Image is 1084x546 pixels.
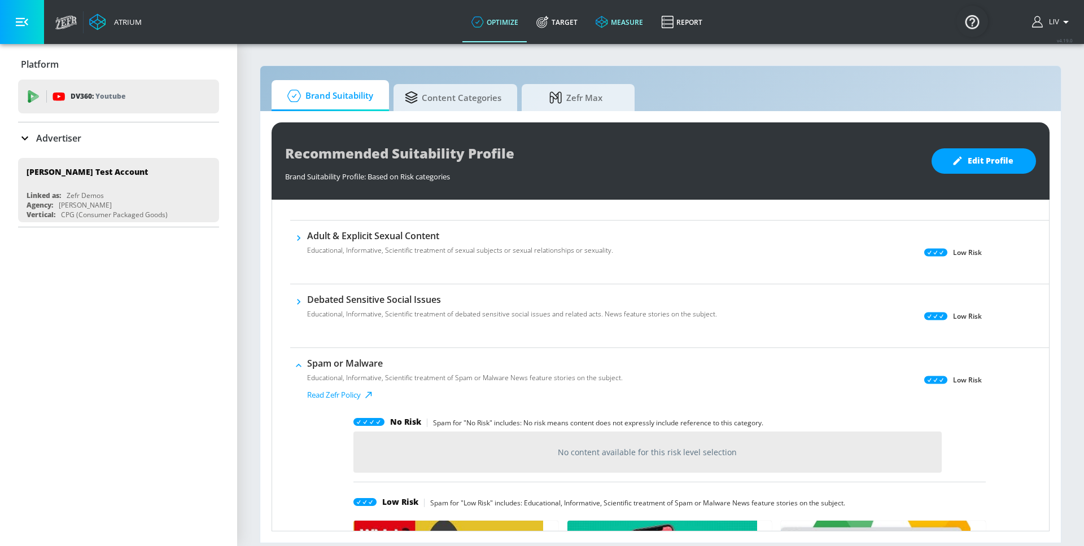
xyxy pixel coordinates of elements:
[587,2,652,42] a: measure
[110,17,142,27] div: Atrium
[307,230,613,262] div: Adult & Explicit Sexual ContentEducational, Informative, Scientific treatment of sexual subjects ...
[1032,15,1073,29] button: Liv
[89,14,142,30] a: Atrium
[558,447,737,457] p: No content available for this risk level selection
[95,90,125,102] p: Youtube
[307,230,613,242] h6: Adult & Explicit Sexual Content
[27,166,148,177] div: [PERSON_NAME] Test Account
[67,191,104,200] div: Zefr Demos
[18,122,219,154] div: Advertiser
[36,132,81,144] p: Advertiser
[18,80,219,113] div: DV360: Youtube
[307,357,623,369] h6: Spam or Malware
[285,166,920,182] div: Brand Suitability Profile: Based on Risk categories
[27,210,55,219] div: Vertical:
[61,210,168,219] div: CPG (Consumer Packaged Goods)
[405,84,501,111] span: Content Categories
[533,84,619,111] span: Zefr Max
[953,310,982,322] p: Low Risk
[27,191,61,200] div: Linked as:
[1044,18,1059,26] span: login as: liv.ho@zefr.com
[462,2,527,42] a: optimize
[59,200,112,210] div: [PERSON_NAME]
[424,499,845,507] p: Spam for "Low Risk" includes: Educational, Informative, Scientific treatment of Spam or Malware N...
[27,200,53,210] div: Agency:
[307,245,613,256] p: Educational, Informative, Scientific treatment of sexual subjects or sexual relationships or sexu...
[953,246,982,258] p: Low Risk
[956,6,988,37] button: Open Resource Center
[307,293,717,326] div: Debated Sensitive Social IssuesEducational, Informative, Scientific treatment of debated sensitiv...
[18,49,219,80] div: Platform
[527,2,587,42] a: Target
[390,416,421,429] h6: No Risk
[307,357,623,400] div: Spam or MalwareEducational, Informative, Scientific treatment of Spam or Malware News feature sto...
[953,374,982,386] p: Low Risk
[71,90,125,103] p: DV360:
[307,309,717,319] p: Educational, Informative, Scientific treatment of debated sensitive social issues and related act...
[307,373,623,383] p: Educational, Informative, Scientific treatment of Spam or Malware News feature stories on the sub...
[427,419,763,427] p: Spam for "No Risk" includes: No risk means content does not expressly include reference to this c...
[21,58,59,71] p: Platform
[932,148,1036,174] button: Edit Profile
[307,390,623,400] a: Read Zefr Policy
[1057,37,1073,43] span: v 4.19.0
[18,158,219,222] div: [PERSON_NAME] Test AccountLinked as:Zefr DemosAgency:[PERSON_NAME]Vertical:CPG (Consumer Packaged...
[652,2,711,42] a: Report
[954,154,1013,168] span: Edit Profile
[307,293,717,306] h6: Debated Sensitive Social Issues
[382,496,418,509] h6: Low Risk
[283,82,373,109] span: Brand Suitability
